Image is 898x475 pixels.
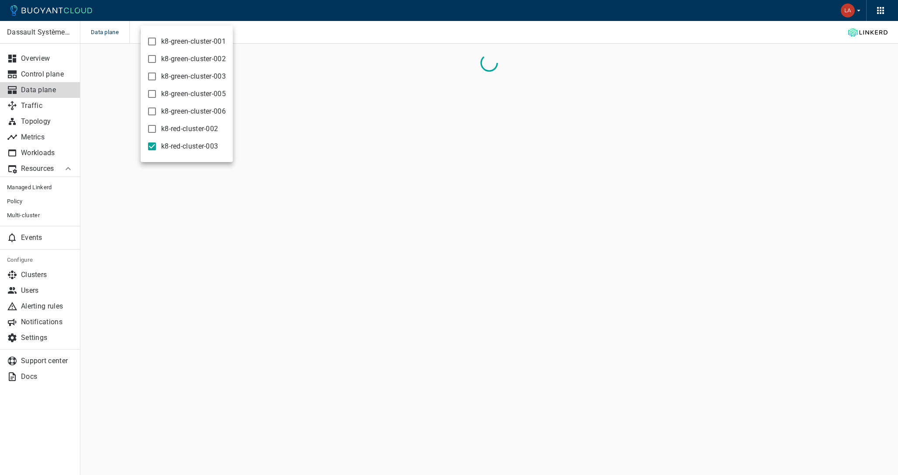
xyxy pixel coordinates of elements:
[161,37,226,46] span: k8-green-cluster-001
[161,90,226,98] span: k8-green-cluster-005
[161,72,226,81] span: k8-green-cluster-003
[161,125,218,133] span: k8-red-cluster-002
[161,107,226,116] span: k8-green-cluster-006
[161,142,218,151] span: k8-red-cluster-003
[161,55,226,63] span: k8-green-cluster-002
